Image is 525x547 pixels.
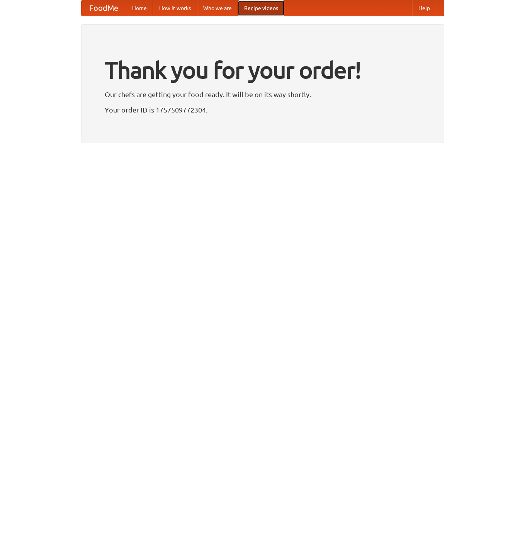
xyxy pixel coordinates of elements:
[238,0,284,16] a: Recipe videos
[412,0,436,16] a: Help
[105,89,421,100] p: Our chefs are getting your food ready. It will be on its way shortly.
[197,0,238,16] a: Who we are
[126,0,153,16] a: Home
[105,51,421,89] h1: Thank you for your order!
[153,0,197,16] a: How it works
[82,0,126,16] a: FoodMe
[105,104,421,116] p: Your order ID is 1757509772304.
